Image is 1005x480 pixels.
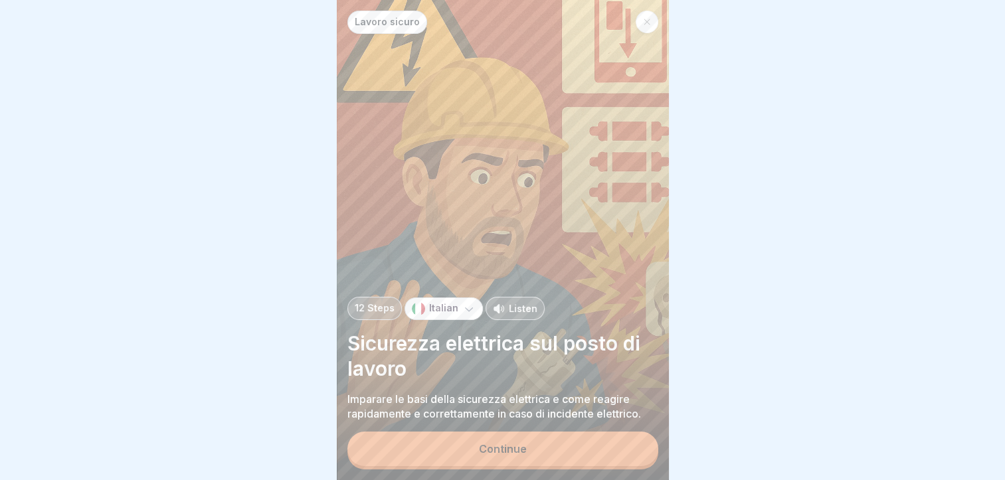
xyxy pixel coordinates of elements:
p: Italian [429,303,458,314]
p: Listen [509,301,537,315]
img: it.svg [412,302,425,315]
p: 12 Steps [355,303,395,314]
p: Sicurezza elettrica sul posto di lavoro [347,331,658,381]
button: Continue [347,432,658,466]
p: Lavoro sicuro [355,17,420,28]
p: Imparare le basi della sicurezza elettrica e come reagire rapidamente e correttamente in caso di ... [347,392,658,421]
div: Continue [479,443,527,455]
